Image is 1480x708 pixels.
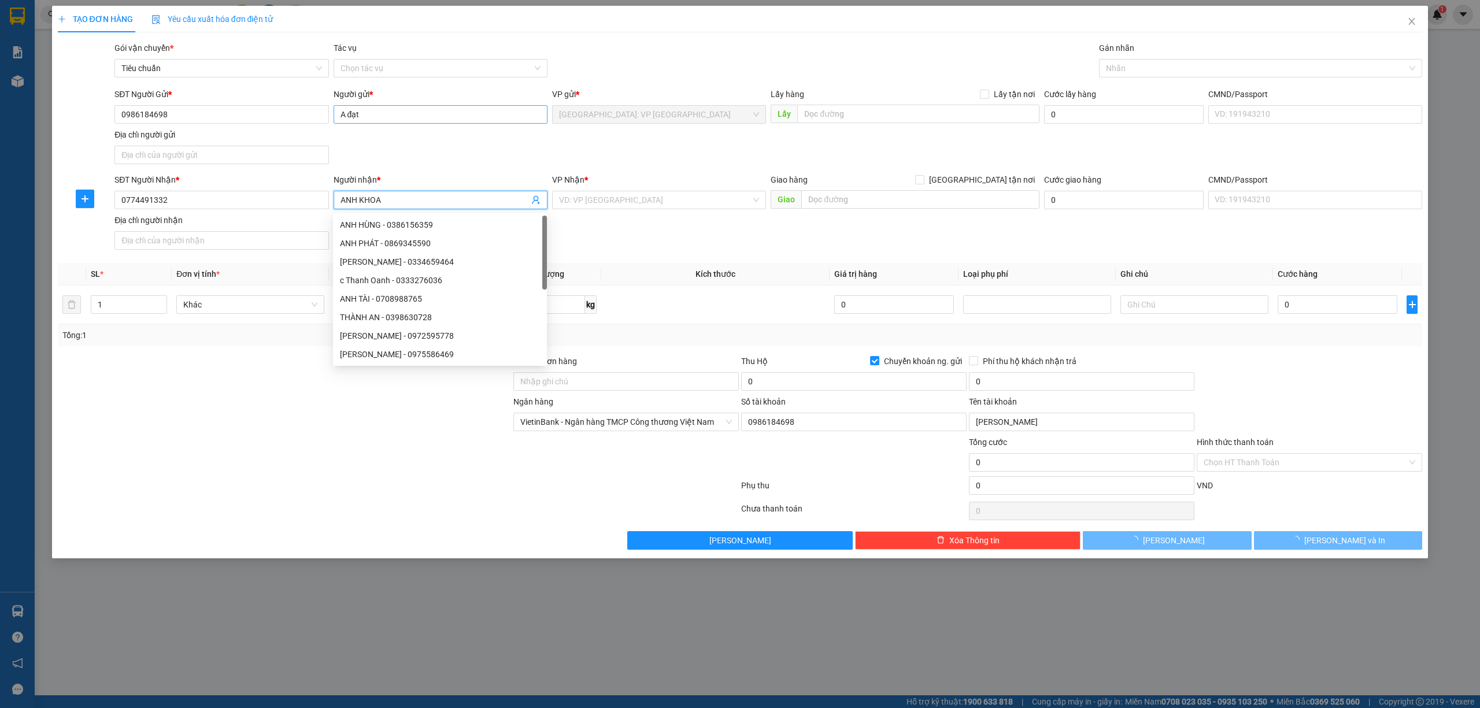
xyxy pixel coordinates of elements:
[1116,263,1273,286] th: Ghi chú
[1396,6,1428,38] button: Close
[740,479,968,499] div: Phụ thu
[1197,438,1274,447] label: Hình thức thanh toán
[834,295,954,314] input: 0
[520,413,732,431] span: VietinBank - Ngân hàng TMCP Công thương Việt Nam
[340,274,540,287] div: c Thanh Oanh - 0333276036
[58,15,66,23] span: plus
[552,175,584,184] span: VP Nhận
[937,536,945,545] span: delete
[1044,105,1204,124] input: Cước lấy hàng
[1143,534,1205,547] span: [PERSON_NAME]
[334,43,357,53] label: Tác vụ
[76,194,94,203] span: plus
[340,329,540,342] div: [PERSON_NAME] - 0972595778
[183,296,317,313] span: Khác
[1208,173,1422,186] div: CMND/Passport
[340,255,540,268] div: [PERSON_NAME] - 0334659464
[741,357,768,366] span: Thu Hộ
[151,15,161,24] img: icon
[114,128,328,141] div: Địa chỉ người gửi
[1130,536,1143,544] span: loading
[340,218,540,231] div: ANH HÙNG - 0386156359
[333,271,547,290] div: c Thanh Oanh - 0333276036
[695,269,735,279] span: Kích thước
[627,531,853,550] button: [PERSON_NAME]
[340,348,540,361] div: [PERSON_NAME] - 0975586469
[1278,269,1318,279] span: Cước hàng
[333,216,547,234] div: ANH HÙNG - 0386156359
[552,88,766,101] div: VP gửi
[1292,536,1304,544] span: loading
[949,534,1000,547] span: Xóa Thông tin
[114,146,328,164] input: Địa chỉ của người gửi
[121,60,321,77] span: Tiêu chuẩn
[1120,295,1268,314] input: Ghi Chú
[333,327,547,345] div: Anh Henry - 0972595778
[855,531,1081,550] button: deleteXóa Thông tin
[797,105,1039,123] input: Dọc đường
[741,413,967,431] input: Số tài khoản
[76,190,94,208] button: plus
[1197,481,1213,490] span: VND
[1083,531,1252,550] button: [PERSON_NAME]
[771,190,801,209] span: Giao
[834,269,877,279] span: Giá trị hàng
[771,90,804,99] span: Lấy hàng
[741,397,786,406] label: Số tài khoản
[1099,43,1134,53] label: Gán nhãn
[62,295,81,314] button: delete
[1304,534,1385,547] span: [PERSON_NAME] và In
[801,190,1039,209] input: Dọc đường
[333,345,547,364] div: Anh Huân - 0975586469
[709,534,771,547] span: [PERSON_NAME]
[513,397,553,406] label: Ngân hàng
[114,173,328,186] div: SĐT Người Nhận
[114,43,173,53] span: Gói vận chuyển
[959,263,1116,286] th: Loại phụ phí
[333,234,547,253] div: ANH PHÁT - 0869345590
[151,14,273,24] span: Yêu cầu xuất hóa đơn điện tử
[771,175,808,184] span: Giao hàng
[559,106,759,123] span: Hà Nội: VP Long Biên
[1407,17,1416,26] span: close
[1254,531,1423,550] button: [PERSON_NAME] và In
[978,355,1081,368] span: Phí thu hộ khách nhận trả
[333,308,547,327] div: THÀNH AN - 0398630728
[58,14,133,24] span: TẠO ĐƠN HÀNG
[1044,191,1204,209] input: Cước giao hàng
[1407,295,1418,314] button: plus
[340,237,540,250] div: ANH PHÁT - 0869345590
[740,502,968,522] div: Chưa thanh toán
[62,329,571,342] div: Tổng: 1
[333,290,547,308] div: ANH TÀI - 0708988765
[340,311,540,324] div: THÀNH AN - 0398630728
[340,292,540,305] div: ANH TÀI - 0708988765
[879,355,967,368] span: Chuyển khoản ng. gửi
[513,357,577,366] label: Ghi chú đơn hàng
[989,88,1039,101] span: Lấy tận nơi
[585,295,597,314] span: kg
[513,372,739,391] input: Ghi chú đơn hàng
[1208,88,1422,101] div: CMND/Passport
[176,269,220,279] span: Đơn vị tính
[969,413,1194,431] input: Tên tài khoản
[334,173,547,186] div: Người nhận
[333,253,547,271] div: ANH VŨ - 0334659464
[334,88,547,101] div: Người gửi
[91,269,100,279] span: SL
[114,214,328,227] div: Địa chỉ người nhận
[969,438,1007,447] span: Tổng cước
[531,195,541,205] span: user-add
[1044,90,1096,99] label: Cước lấy hàng
[1407,300,1417,309] span: plus
[114,88,328,101] div: SĐT Người Gửi
[114,231,328,250] input: Địa chỉ của người nhận
[771,105,797,123] span: Lấy
[924,173,1039,186] span: [GEOGRAPHIC_DATA] tận nơi
[969,397,1017,406] label: Tên tài khoản
[1044,175,1101,184] label: Cước giao hàng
